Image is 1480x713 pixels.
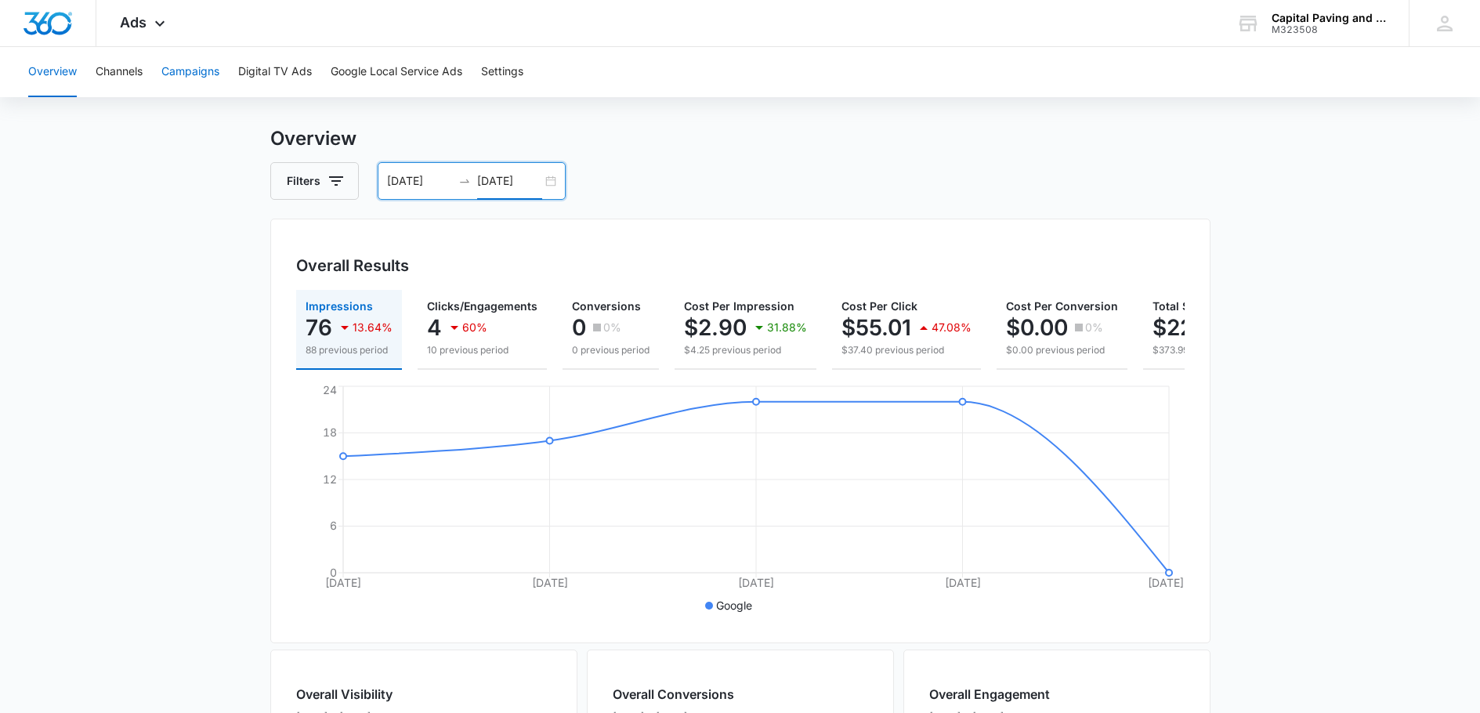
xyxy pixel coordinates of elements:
[1006,343,1118,357] p: $0.00 previous period
[572,299,641,313] span: Conversions
[120,14,147,31] span: Ads
[738,576,774,589] tspan: [DATE]
[427,343,537,357] p: 10 previous period
[841,315,911,340] p: $55.01
[296,254,409,277] h3: Overall Results
[323,383,337,396] tspan: 24
[270,162,359,200] button: Filters
[1153,299,1217,313] span: Total Spend
[296,685,393,704] h2: Overall Visibility
[427,315,442,340] p: 4
[323,425,337,439] tspan: 18
[1006,315,1068,340] p: $0.00
[1006,299,1118,313] span: Cost Per Conversion
[323,472,337,486] tspan: 12
[1085,322,1103,333] p: 0%
[684,315,747,340] p: $2.90
[767,322,807,333] p: 31.88%
[331,47,462,97] button: Google Local Service Ads
[531,576,567,589] tspan: [DATE]
[306,315,332,340] p: 76
[1153,343,1297,357] p: $373.99 previous period
[841,299,917,313] span: Cost Per Click
[944,576,980,589] tspan: [DATE]
[929,685,1050,704] h2: Overall Engagement
[1272,12,1386,24] div: account name
[306,299,373,313] span: Impressions
[572,343,650,357] p: 0 previous period
[458,175,471,187] span: swap-right
[603,322,621,333] p: 0%
[96,47,143,97] button: Channels
[1272,24,1386,35] div: account id
[353,322,393,333] p: 13.64%
[325,576,361,589] tspan: [DATE]
[932,322,972,333] p: 47.08%
[161,47,219,97] button: Campaigns
[238,47,312,97] button: Digital TV Ads
[684,343,807,357] p: $4.25 previous period
[1147,576,1183,589] tspan: [DATE]
[572,315,586,340] p: 0
[841,343,972,357] p: $37.40 previous period
[716,597,752,613] p: Google
[28,47,77,97] button: Overview
[330,519,337,532] tspan: 6
[306,343,393,357] p: 88 previous period
[462,322,487,333] p: 60%
[427,299,537,313] span: Clicks/Engagements
[684,299,794,313] span: Cost Per Impression
[387,172,452,190] input: Start date
[1153,315,1241,340] p: $220.03
[458,175,471,187] span: to
[477,172,542,190] input: End date
[613,685,734,704] h2: Overall Conversions
[481,47,523,97] button: Settings
[270,125,1210,153] h3: Overview
[330,566,337,579] tspan: 0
